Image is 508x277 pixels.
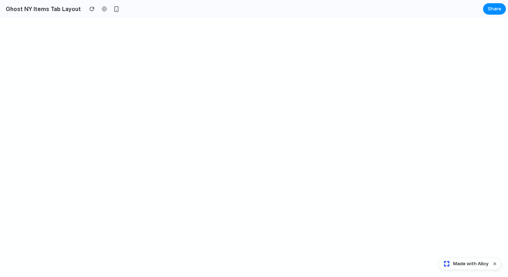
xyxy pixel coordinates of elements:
button: Dismiss watermark [491,260,499,268]
button: Share [483,3,506,15]
span: Made with Alloy [453,260,488,267]
h2: Ghost NY Items Tab Layout [3,5,81,13]
span: Share [488,5,501,12]
a: Made with Alloy [439,260,489,267]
